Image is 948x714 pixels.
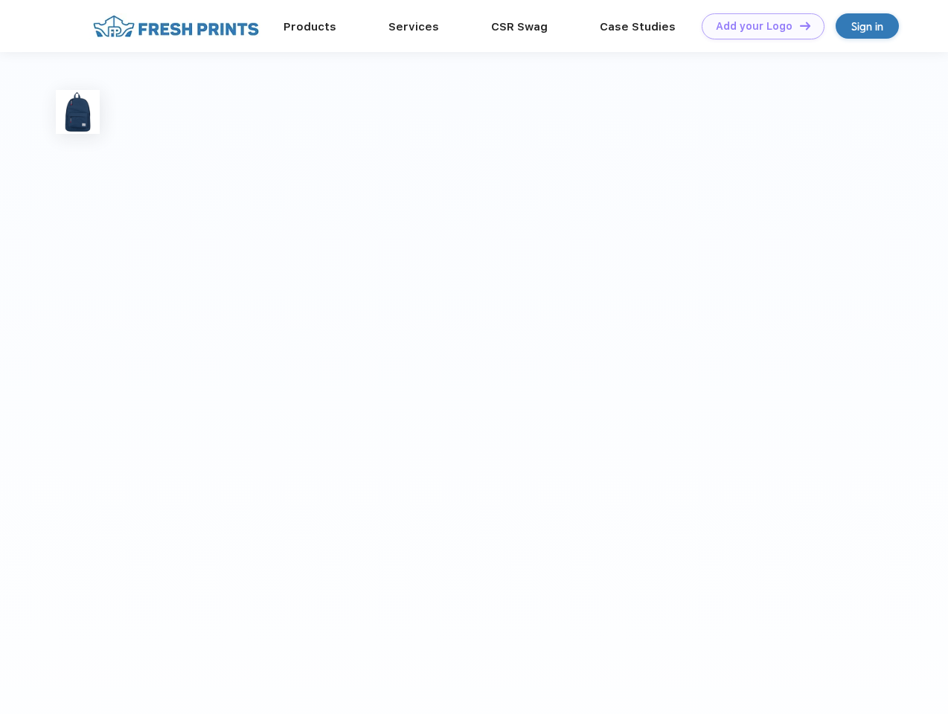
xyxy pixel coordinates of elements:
a: Products [284,20,336,33]
a: Sign in [836,13,899,39]
img: fo%20logo%202.webp [89,13,263,39]
div: Add your Logo [716,20,792,33]
img: DT [800,22,810,30]
img: func=resize&h=100 [56,90,100,134]
div: Sign in [851,18,883,35]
